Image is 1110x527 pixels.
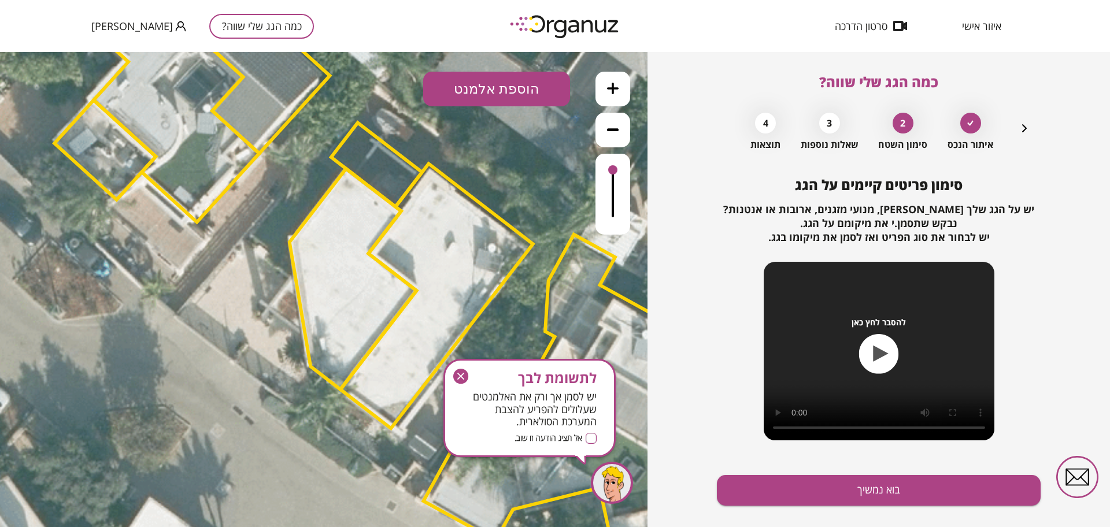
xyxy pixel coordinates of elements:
span: [PERSON_NAME] [91,20,173,32]
span: יש על הגג שלך [PERSON_NAME], מנועי מזגנים, ארובות או אנטנות? נבקש שתסמן.י את מיקומם על הגג. יש לב... [723,202,1034,244]
span: תוצאות [750,139,780,150]
img: logo [502,10,629,42]
span: אל תציג הודעה זו שוב. [515,433,582,444]
button: סרטון הדרכה [817,20,924,32]
span: להסבר לחץ כאן [852,317,906,327]
button: כמה הגג שלי שווה? [209,14,314,39]
button: בוא נמשיך [717,475,1041,506]
div: 3 [819,113,840,133]
span: סרטון הדרכה [835,20,887,32]
button: הוספת אלמנט [423,20,570,54]
span: יש לסמן אך ורק את האלמנטים שעלולים להפריע להצבת המערכת הסולארית. [462,391,597,428]
span: כמה הגג שלי שווה? [819,72,938,91]
span: לתשומת לבך [462,370,597,386]
div: 2 [893,113,913,133]
span: סימון השטח [878,139,927,150]
button: [PERSON_NAME] [91,19,186,34]
div: 4 [755,113,776,133]
span: שאלות נוספות [801,139,859,150]
span: איזור אישי [962,20,1001,32]
span: סימון פריטים קיימים על הגג [795,175,963,194]
button: איזור אישי [945,20,1019,32]
span: איתור הנכס [948,139,993,150]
